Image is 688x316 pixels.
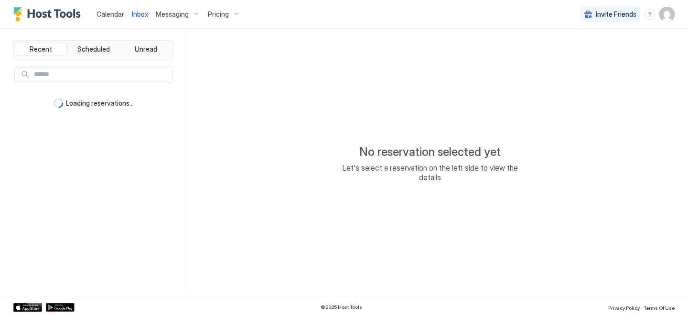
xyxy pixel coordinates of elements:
span: Let's select a reservation on the left side to view the details [334,163,526,182]
a: Host Tools Logo [13,7,85,22]
span: Pricing [208,10,229,19]
span: Scheduled [77,45,110,54]
span: Privacy Policy [608,305,640,311]
span: © 2025 Host Tools [321,304,362,310]
span: Calendar [97,10,124,18]
button: Unread [120,43,171,56]
div: loading [54,98,63,108]
span: Inbox [132,10,148,18]
input: Input Field [30,66,172,83]
a: Google Play Store [46,303,75,312]
div: menu [644,9,656,20]
button: Recent [16,43,66,56]
span: Messaging [156,10,189,19]
a: Terms Of Use [644,302,675,312]
a: Inbox [132,9,148,19]
span: Invite Friends [596,10,636,19]
a: Calendar [97,9,124,19]
button: Scheduled [68,43,119,56]
span: Unread [135,45,157,54]
div: tab-group [13,40,173,58]
a: Privacy Policy [608,302,640,312]
a: App Store [13,303,42,312]
span: No reservation selected yet [359,145,501,159]
span: Loading reservations... [66,99,134,108]
span: Recent [30,45,52,54]
div: User profile [659,7,675,22]
span: Terms Of Use [644,305,675,311]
